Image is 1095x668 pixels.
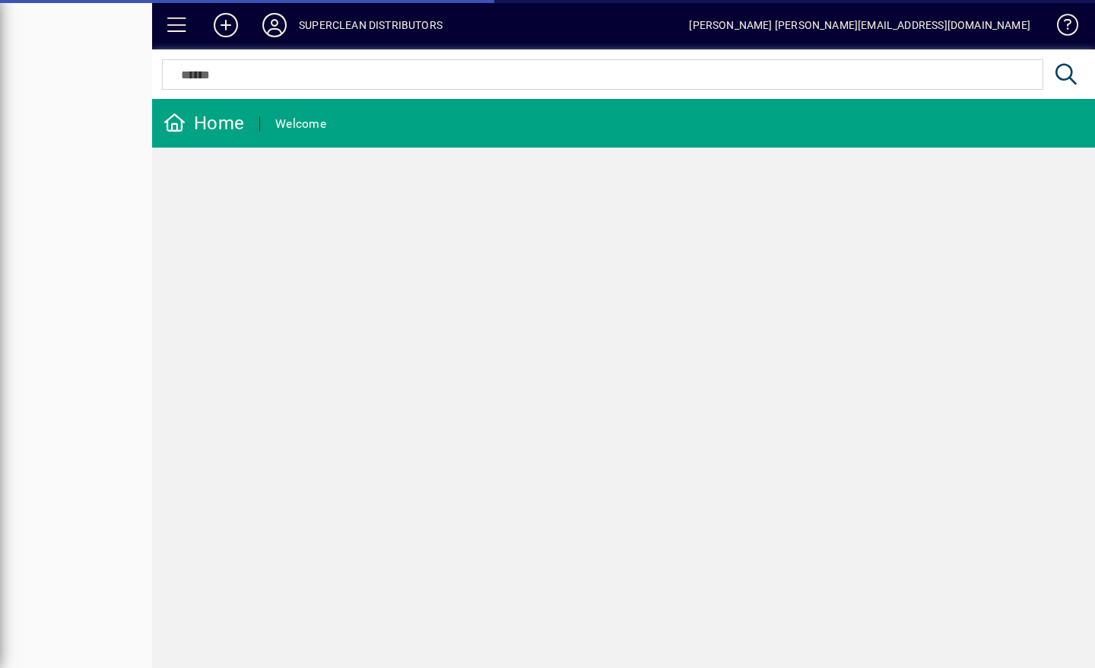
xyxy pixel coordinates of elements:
[275,112,326,136] div: Welcome
[299,13,443,37] div: SUPERCLEAN DISTRIBUTORS
[163,111,244,135] div: Home
[250,11,299,39] button: Profile
[689,13,1030,37] div: [PERSON_NAME] [PERSON_NAME][EMAIL_ADDRESS][DOMAIN_NAME]
[1046,3,1076,52] a: Knowledge Base
[202,11,250,39] button: Add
